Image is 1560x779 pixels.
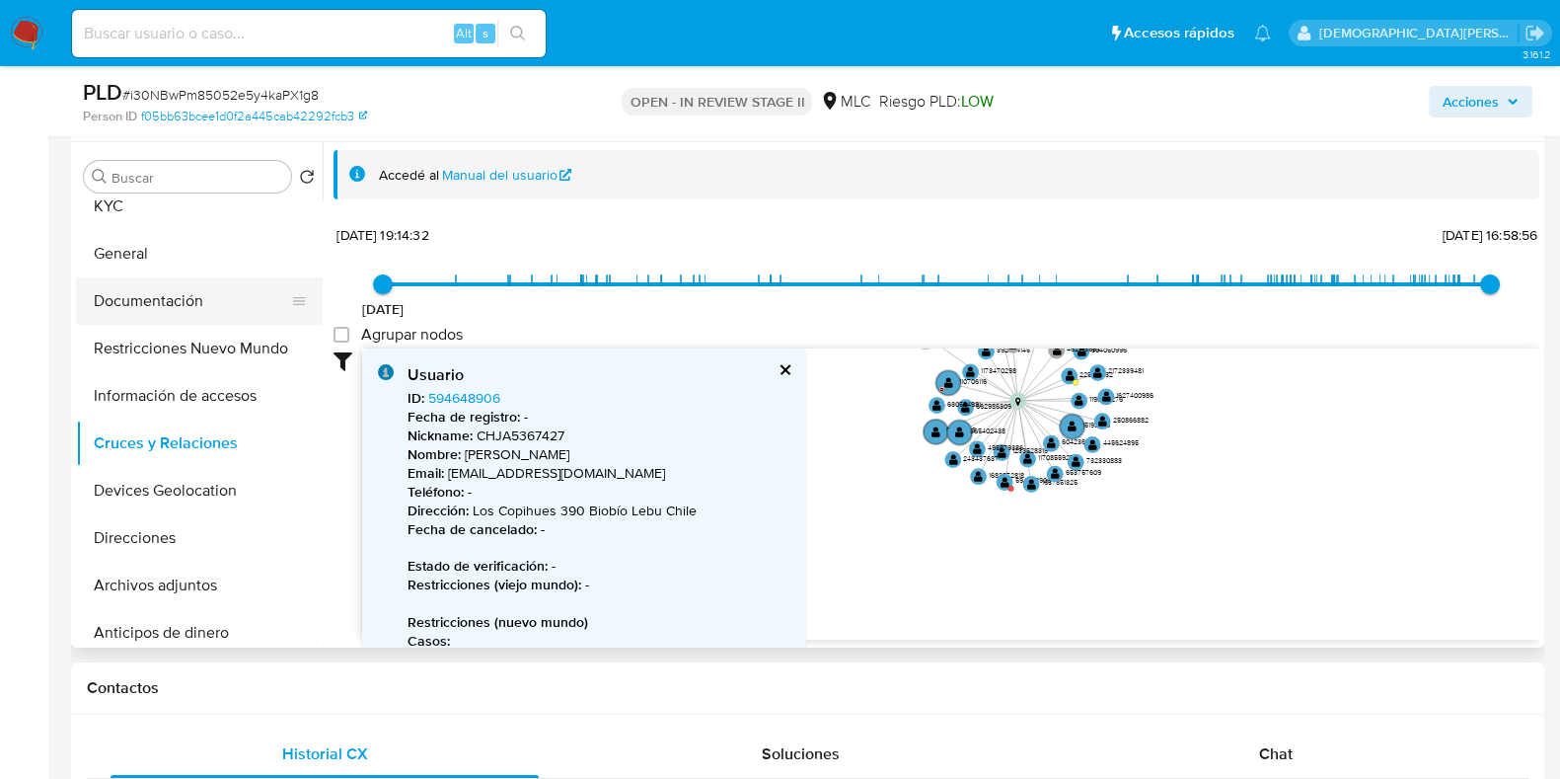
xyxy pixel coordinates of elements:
input: Agrupar nodos [334,327,349,343]
text:  [1068,421,1077,432]
button: Volver al orden por defecto [299,169,315,191]
text:  [949,453,958,465]
span: Accesos rápidos [1124,23,1234,43]
button: General [76,230,323,277]
text:  [1077,346,1085,357]
text: 1170855927 [1038,452,1074,463]
text:  [1023,453,1032,465]
b: Nickname : [408,426,473,445]
b: ID : [408,388,424,408]
b: Nombre : [408,444,461,464]
text: 1101456111 [1023,338,1051,349]
b: Estado de verificación : [408,556,548,576]
p: - [408,576,790,594]
text:  [1072,456,1080,468]
button: KYC [76,183,323,230]
text:  [1088,438,1097,450]
button: Documentación [76,277,307,325]
div: Usuario [408,364,790,386]
span: [DATE] [362,299,405,319]
span: Soluciones [762,742,840,765]
text:  [973,443,982,455]
text:  [961,402,970,414]
text: 56186733 [946,425,976,435]
text: 630554981 [947,398,981,409]
a: Manual del usuario [442,166,572,185]
text: 662986309 [976,400,1011,411]
p: - [408,408,790,427]
b: PLD [83,76,122,108]
text:  [966,366,975,378]
b: Teléfono : [408,482,464,502]
text: 594648906 [1015,475,1051,486]
text:  [1051,468,1060,480]
b: Person ID [83,108,137,125]
p: [PERSON_NAME] [408,445,790,464]
text: 304050996 [1091,345,1127,355]
b: Casos : [408,631,450,651]
text:  [1065,370,1074,382]
a: 594648906 [428,388,500,408]
button: Cruces y Relaciones [76,420,323,467]
text:  [931,426,940,437]
text: 1173470298 [981,364,1016,375]
span: Alt [456,24,472,42]
text: D [940,385,944,392]
b: Dirección : [408,501,469,520]
span: Riesgo PLD: [878,91,993,113]
button: cerrar [778,363,790,376]
text:  [1102,391,1111,403]
p: cristian.porley@mercadolibre.com [1319,24,1519,42]
text:  [955,427,964,438]
input: Buscar usuario o caso... [72,21,546,46]
text: 392044145 [997,344,1030,354]
button: Acciones [1429,86,1532,117]
button: Restricciones Nuevo Mundo [76,325,323,372]
text:  [1027,478,1036,490]
text: 225224132 [1079,368,1113,379]
span: LOW [960,90,993,113]
text:  [1014,396,1020,405]
text: 110706116 [958,375,986,386]
button: Direcciones [76,514,323,562]
p: Los Copihues 390 Biobío Lebu Chile [408,502,790,520]
text:  [982,346,991,357]
text: 1683972818 [989,469,1024,480]
span: Historial CX [282,742,368,765]
span: Acciones [1443,86,1499,117]
text:  [1093,366,1102,378]
p: - [408,520,790,539]
h1: Contactos [87,678,1528,698]
text:  [1052,345,1061,356]
p: - [408,557,790,576]
text: 60423680 [1062,436,1094,447]
input: Buscar [111,169,283,187]
button: Anticipos de dinero [76,609,323,657]
b: Fecha de registro : [408,407,520,427]
text: 732330883 [1086,455,1122,466]
text: 1233528319 [1011,445,1047,456]
b: Restricciones (viejo mundo) : [408,575,581,594]
text: 445624895 [1102,437,1138,448]
span: 3.161.2 [1522,46,1550,62]
text: 653757609 [1066,467,1101,478]
a: Notificaciones [1254,25,1271,41]
text: 250866882 [1113,414,1149,425]
text: 151931715 [1082,420,1110,430]
p: - [408,483,790,502]
text: 495879386 [988,441,1023,452]
text: 1637851325 [1042,477,1077,488]
a: Salir [1524,23,1545,43]
text: 365402438 [970,426,1005,436]
button: Archivos adjuntos [76,562,323,609]
span: s [483,24,488,42]
span: # i30NBwPm85052e5y4kaPX1g8 [122,85,319,105]
p: CHJA5367427 [408,427,790,445]
text: 462718564 [1067,344,1100,354]
button: Devices Geolocation [76,467,323,514]
text:  [998,446,1006,458]
text:  [974,470,983,482]
button: Buscar [92,169,108,185]
text:  [932,399,941,411]
span: [DATE] 19:14:32 [336,225,428,245]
